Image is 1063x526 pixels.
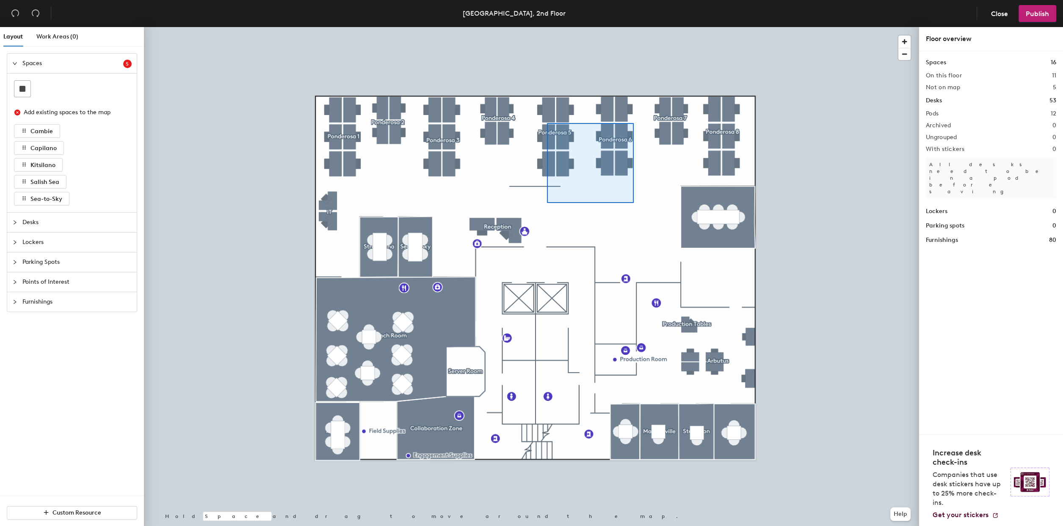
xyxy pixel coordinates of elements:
[126,61,129,67] span: 5
[27,5,44,22] button: Redo (⌘ + ⇧ + Z)
[926,34,1056,44] div: Floor overview
[984,5,1015,22] button: Close
[933,470,1005,507] p: Companies that use desk stickers have up to 25% more check-ins.
[12,240,17,245] span: collapsed
[30,178,59,186] span: Salish Sea
[1050,110,1056,117] h2: 12
[14,175,66,189] button: Salish Sea
[926,96,942,105] h1: Desks
[933,511,999,519] a: Get your stickers
[926,122,951,129] h2: Archived
[1049,236,1056,245] h1: 80
[12,220,17,225] span: collapsed
[991,10,1008,18] span: Close
[926,72,962,79] h2: On this floor
[30,162,55,169] span: Kitsilano
[1052,122,1056,129] h2: 0
[30,145,57,152] span: Capilano
[926,84,960,91] h2: Not on map
[123,60,132,68] sup: 5
[1053,84,1056,91] h2: 5
[1026,10,1049,18] span: Publish
[926,158,1056,198] p: All desks need to be in a pod before saving
[12,299,17,304] span: collapsed
[7,5,24,22] button: Undo (⌘ + Z)
[7,506,137,520] button: Custom Resource
[3,33,23,40] span: Layout
[1052,146,1056,153] h2: 0
[12,279,17,285] span: collapsed
[24,108,124,117] div: Add existing spaces to the map
[926,110,939,117] h2: Pods
[926,146,964,153] h2: With stickers
[14,141,64,155] button: Capilano
[926,58,946,67] h1: Spaces
[463,8,566,19] div: [GEOGRAPHIC_DATA], 2nd Floor
[1052,221,1056,230] h1: 0
[14,124,60,138] button: Cambie
[1052,134,1056,141] h2: 0
[22,292,132,312] span: Furnishings
[1052,72,1056,79] h2: 11
[52,509,101,516] span: Custom Resource
[30,195,62,203] span: Sea-to-Sky
[22,272,132,292] span: Points of Interest
[926,207,947,216] h1: Lockers
[926,134,957,141] h2: Ungrouped
[1051,58,1056,67] h1: 16
[890,507,911,521] button: Help
[22,252,132,272] span: Parking Spots
[14,110,20,115] span: close-circle
[14,192,69,205] button: Sea-to-Sky
[14,158,63,172] button: Kitsilano
[1011,468,1049,496] img: Sticker logo
[933,511,988,519] span: Get your stickers
[926,236,958,245] h1: Furnishings
[12,61,17,66] span: expanded
[22,213,132,232] span: Desks
[933,448,1005,467] h4: Increase desk check-ins
[1049,96,1056,105] h1: 53
[926,221,964,230] h1: Parking spots
[30,128,53,135] span: Cambie
[1052,207,1056,216] h1: 0
[1019,5,1056,22] button: Publish
[36,33,78,40] span: Work Areas (0)
[22,54,123,73] span: Spaces
[22,233,132,252] span: Lockers
[12,260,17,265] span: collapsed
